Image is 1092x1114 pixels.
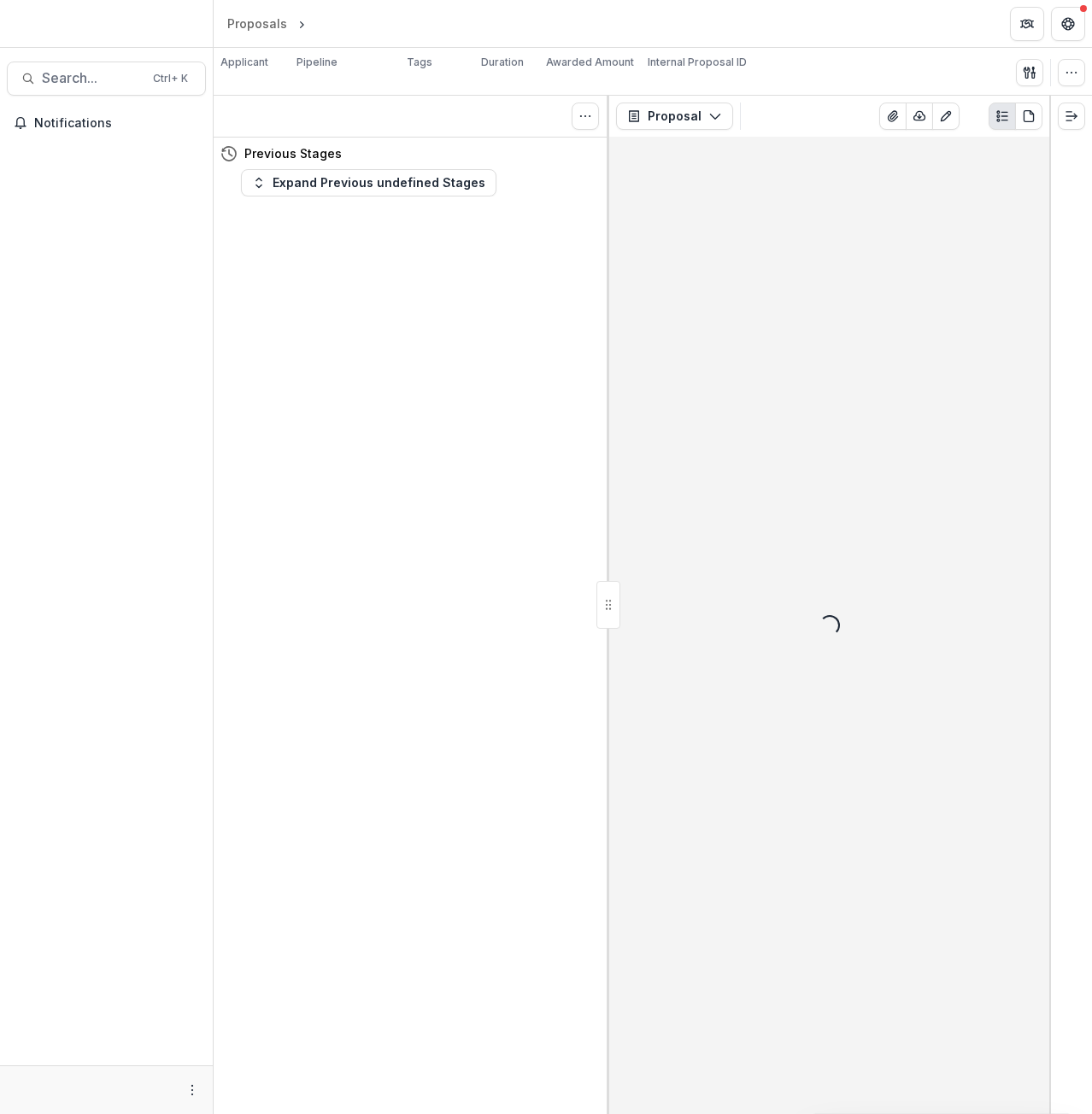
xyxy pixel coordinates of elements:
button: More [182,1080,203,1100]
button: Search... [7,62,206,96]
p: Applicant [220,55,268,70]
button: Expand right [1058,103,1085,130]
button: PDF view [1015,103,1042,130]
button: View Attached Files [879,103,907,130]
button: Plaintext view [989,103,1016,130]
p: Awarded Amount [546,55,634,70]
div: Proposals [227,15,287,32]
span: Notifications [34,116,199,131]
button: Proposal [616,103,733,130]
button: Edit as form [932,103,960,130]
p: Internal Proposal ID [648,55,747,70]
button: Get Help [1051,7,1085,41]
a: Proposals [220,11,294,36]
p: Duration [481,55,524,70]
button: Partners [1010,7,1044,41]
button: Expand Previous undefined Stages [241,169,496,196]
button: Toggle View Cancelled Tasks [572,103,599,130]
nav: breadcrumb [220,11,382,36]
span: Search... [42,70,143,86]
h4: Previous Stages [244,144,342,162]
p: Tags [407,55,432,70]
p: Pipeline [296,55,338,70]
div: Ctrl + K [150,69,191,88]
button: Notifications [7,109,206,137]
